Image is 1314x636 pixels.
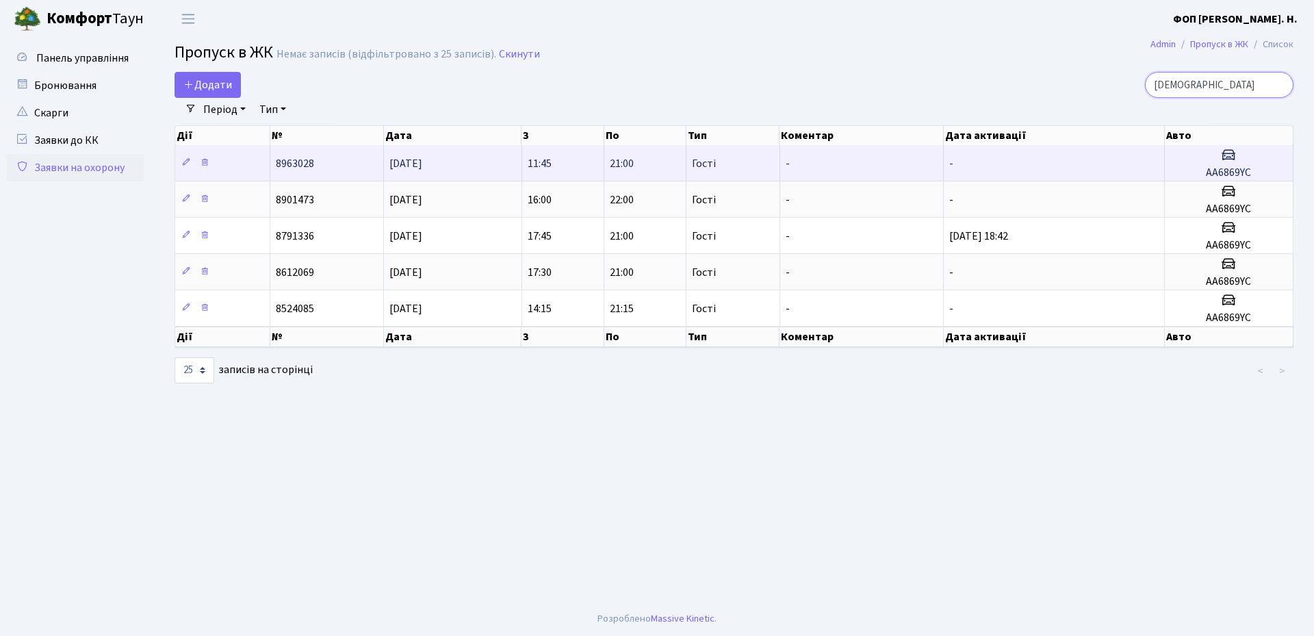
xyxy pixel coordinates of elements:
span: 16:00 [528,192,552,207]
span: Гості [692,231,716,242]
th: Коментар [780,126,944,145]
a: Massive Kinetic [651,611,714,626]
span: 8963028 [276,156,314,171]
input: Пошук... [1145,72,1293,98]
span: [DATE] [389,156,422,171]
span: 17:30 [528,265,552,280]
th: Тип [686,327,780,347]
span: 14:15 [528,301,552,316]
a: Скинути [499,48,540,61]
span: 21:00 [610,229,634,244]
a: Admin [1150,37,1176,51]
span: - [949,156,953,171]
th: Дата активації [944,327,1165,347]
th: № [270,327,384,347]
div: Розроблено . [597,611,717,626]
span: Додати [183,77,232,92]
a: Бронювання [7,72,144,99]
span: 22:00 [610,192,634,207]
div: Немає записів (відфільтровано з 25 записів). [276,48,496,61]
a: Період [198,98,251,121]
span: Гості [692,158,716,169]
span: 8524085 [276,301,314,316]
span: - [949,301,953,316]
span: [DATE] [389,192,422,207]
span: - [786,229,790,244]
a: Заявки до КК [7,127,144,154]
th: Дата [384,126,522,145]
span: - [786,265,790,280]
h5: АА6869YC [1170,203,1287,216]
b: ФОП [PERSON_NAME]. Н. [1173,12,1298,27]
th: Авто [1165,327,1293,347]
span: [DATE] 18:42 [949,229,1008,244]
span: Панель управління [36,51,129,66]
span: - [949,265,953,280]
button: Переключити навігацію [171,8,205,30]
img: logo.png [14,5,41,33]
th: № [270,126,384,145]
span: 11:45 [528,156,552,171]
th: Авто [1165,126,1293,145]
span: - [786,301,790,316]
th: Коментар [780,327,944,347]
span: Пропуск в ЖК [175,40,273,64]
span: 8901473 [276,192,314,207]
span: - [786,156,790,171]
th: Дата [384,327,522,347]
th: Тип [686,126,780,145]
span: [DATE] [389,229,422,244]
a: ФОП [PERSON_NAME]. Н. [1173,11,1298,27]
b: Комфорт [47,8,112,29]
th: З [521,327,604,347]
span: [DATE] [389,265,422,280]
nav: breadcrumb [1130,30,1314,59]
span: Гості [692,267,716,278]
a: Панель управління [7,44,144,72]
th: Дата активації [944,126,1165,145]
th: З [521,126,604,145]
th: Дії [175,327,270,347]
a: Пропуск в ЖК [1190,37,1248,51]
span: 17:45 [528,229,552,244]
span: Гості [692,303,716,314]
span: 21:15 [610,301,634,316]
h5: АА6869YC [1170,311,1287,325]
a: Тип [254,98,292,121]
span: - [786,192,790,207]
select: записів на сторінці [175,357,214,383]
h5: АА6869YC [1170,275,1287,288]
label: записів на сторінці [175,357,313,383]
span: 8791336 [276,229,314,244]
span: 21:00 [610,156,634,171]
span: - [949,192,953,207]
span: Гості [692,194,716,205]
span: 21:00 [610,265,634,280]
a: Заявки на охорону [7,154,144,181]
a: Скарги [7,99,144,127]
th: Дії [175,126,270,145]
th: По [604,126,686,145]
a: Додати [175,72,241,98]
h5: АА6869YC [1170,166,1287,179]
h5: АА6869YC [1170,239,1287,252]
span: [DATE] [389,301,422,316]
span: Таун [47,8,144,31]
li: Список [1248,37,1293,52]
th: По [604,327,686,347]
span: 8612069 [276,265,314,280]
